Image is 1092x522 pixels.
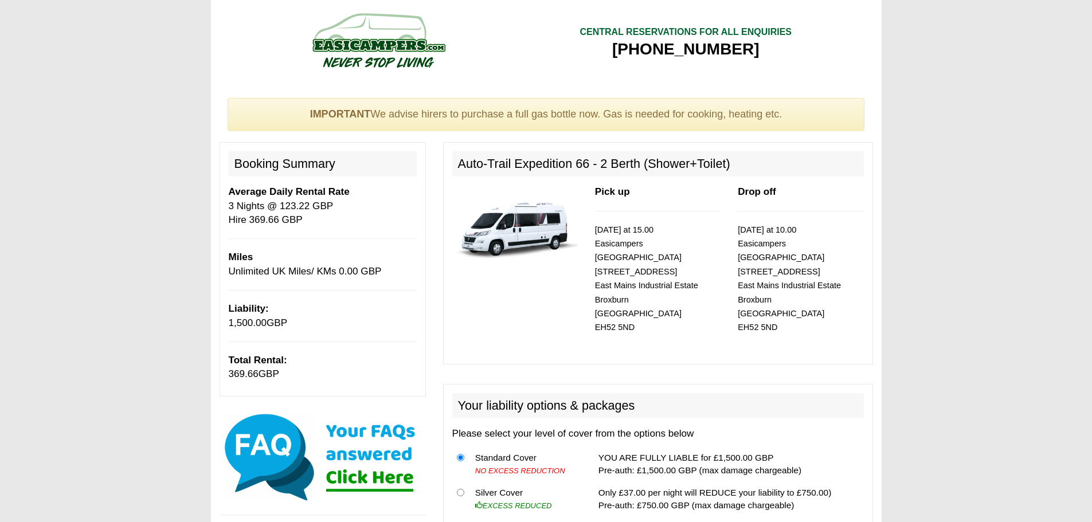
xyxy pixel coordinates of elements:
[595,186,630,197] b: Pick up
[475,466,565,475] i: NO EXCESS REDUCTION
[269,9,487,72] img: campers-checkout-logo.png
[229,151,417,176] h2: Booking Summary
[229,354,417,382] p: GBP
[452,427,864,441] p: Please select your level of cover from the options below
[229,355,287,366] b: Total Rental:
[452,393,864,418] h2: Your liability options & packages
[594,481,864,516] td: Only £37.00 per night will REDUCE your liability to £750.00) Pre-auth: £750.00 GBP (max damage ch...
[229,303,269,314] b: Liability:
[594,447,864,482] td: YOU ARE FULLY LIABLE for £1,500.00 GBP Pre-auth: £1,500.00 GBP (max damage chargeable)
[452,185,578,266] img: 339.jpg
[228,98,865,131] div: We advise hirers to purchase a full gas bottle now. Gas is needed for cooking, heating etc.
[229,302,417,330] p: GBP
[310,108,371,120] strong: IMPORTANT
[738,225,841,332] small: [DATE] at 10.00 Easicampers [GEOGRAPHIC_DATA] [STREET_ADDRESS] East Mains Industrial Estate Broxb...
[229,252,253,262] b: Miles
[471,481,581,516] td: Silver Cover
[229,186,350,197] b: Average Daily Rental Rate
[595,225,698,332] small: [DATE] at 15.00 Easicampers [GEOGRAPHIC_DATA] [STREET_ADDRESS] East Mains Industrial Estate Broxb...
[580,39,792,60] div: [PHONE_NUMBER]
[229,185,417,227] p: 3 Nights @ 123.22 GBP Hire 369.66 GBP
[471,447,581,482] td: Standard Cover
[229,317,267,328] span: 1,500.00
[229,250,417,278] p: Unlimited UK Miles/ KMs 0.00 GBP
[580,26,792,39] div: CENTRAL RESERVATIONS FOR ALL ENQUIRIES
[452,151,864,176] h2: Auto-Trail Expedition 66 - 2 Berth (Shower+Toilet)
[220,411,426,503] img: Click here for our most common FAQs
[475,501,552,510] i: EXCESS REDUCED
[229,368,259,379] span: 369.66
[738,186,776,197] b: Drop off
